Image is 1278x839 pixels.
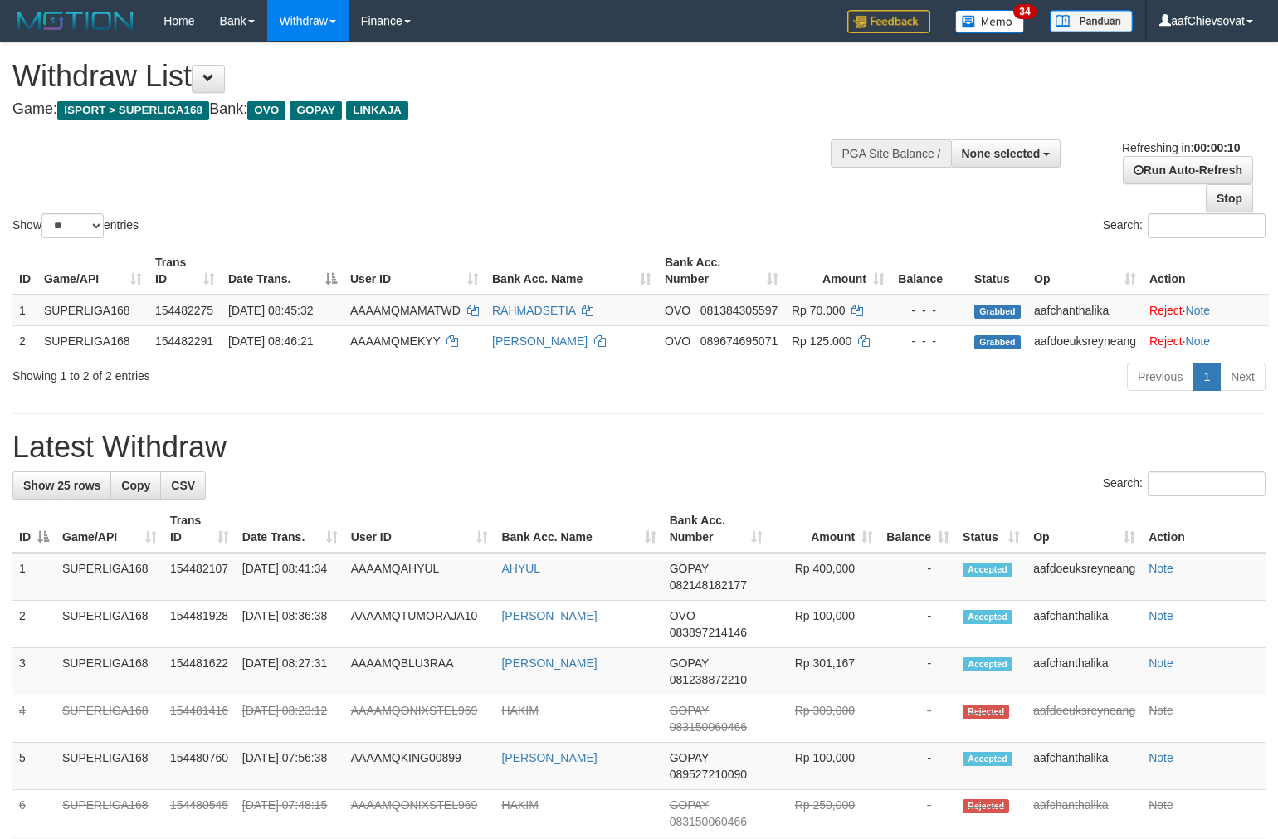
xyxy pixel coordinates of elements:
th: Balance [891,247,968,295]
th: Action [1142,505,1266,553]
span: Copy 089527210090 to clipboard [670,768,747,781]
td: AAAAMQTUMORAJA10 [344,601,495,648]
th: Bank Acc. Number: activate to sort column ascending [658,247,785,295]
td: 3 [12,648,56,695]
td: - [880,790,956,837]
td: 154481622 [163,648,236,695]
th: Op: activate to sort column ascending [1027,505,1142,553]
span: GOPAY [670,704,709,717]
span: AAAAMQMAMATWD [350,304,461,317]
span: [DATE] 08:46:21 [228,334,313,348]
span: Copy 082148182177 to clipboard [670,578,747,592]
span: GOPAY [670,798,709,812]
th: Bank Acc. Number: activate to sort column ascending [663,505,769,553]
td: Rp 100,000 [769,601,880,648]
span: Copy [121,479,150,492]
td: - [880,648,956,695]
span: Rejected [963,705,1009,719]
a: Show 25 rows [12,471,111,500]
td: SUPERLIGA168 [56,553,163,601]
td: 2 [12,325,37,356]
span: Rp 70.000 [792,304,846,317]
span: CSV [171,479,195,492]
span: GOPAY [670,656,709,670]
td: 5 [12,743,56,790]
span: Accepted [963,610,1012,624]
span: Copy 089674695071 to clipboard [700,334,778,348]
td: - [880,743,956,790]
a: Note [1149,704,1173,717]
td: - [880,695,956,743]
a: Copy [110,471,161,500]
th: Amount: activate to sort column ascending [785,247,891,295]
td: [DATE] 07:56:38 [236,743,344,790]
img: panduan.png [1050,10,1133,32]
span: Copy 081238872210 to clipboard [670,673,747,686]
td: 154480545 [163,790,236,837]
span: Copy 083897214146 to clipboard [670,626,747,639]
img: Feedback.jpg [847,10,930,33]
th: ID: activate to sort column descending [12,505,56,553]
td: SUPERLIGA168 [56,648,163,695]
th: Trans ID: activate to sort column ascending [163,505,236,553]
td: AAAAMQONIXSTEL969 [344,790,495,837]
th: Bank Acc. Name: activate to sort column ascending [485,247,658,295]
th: Status [968,247,1027,295]
span: Grabbed [974,305,1021,319]
th: Trans ID: activate to sort column ascending [149,247,222,295]
td: Rp 301,167 [769,648,880,695]
div: PGA Site Balance / [831,139,950,168]
h1: Withdraw List [12,60,836,93]
span: LINKAJA [346,101,408,120]
a: [PERSON_NAME] [501,751,597,764]
div: Showing 1 to 2 of 2 entries [12,361,520,384]
th: Balance: activate to sort column ascending [880,505,956,553]
th: Status: activate to sort column ascending [956,505,1027,553]
strong: 00:00:10 [1193,141,1240,154]
a: Next [1220,363,1266,391]
a: Note [1149,656,1173,670]
span: 154482275 [155,304,213,317]
span: OVO [665,334,690,348]
td: AAAAMQAHYUL [344,553,495,601]
td: - [880,553,956,601]
td: [DATE] 08:23:12 [236,695,344,743]
span: Accepted [963,563,1012,577]
td: aafdoeuksreyneang [1027,553,1142,601]
td: [DATE] 08:41:34 [236,553,344,601]
a: Note [1149,562,1173,575]
td: - [880,601,956,648]
td: AAAAMQBLU3RAA [344,648,495,695]
td: Rp 100,000 [769,743,880,790]
th: User ID: activate to sort column ascending [344,505,495,553]
span: Copy 083150060466 to clipboard [670,720,747,734]
td: aafdoeuksreyneang [1027,325,1143,356]
th: Date Trans.: activate to sort column ascending [236,505,344,553]
img: MOTION_logo.png [12,8,139,33]
th: ID [12,247,37,295]
span: OVO [247,101,285,120]
select: Showentries [41,213,104,238]
input: Search: [1148,213,1266,238]
td: aafchanthalika [1027,790,1142,837]
td: · [1143,325,1269,356]
a: Run Auto-Refresh [1123,156,1253,184]
td: SUPERLIGA168 [56,743,163,790]
a: [PERSON_NAME] [492,334,588,348]
th: Game/API: activate to sort column ascending [56,505,163,553]
span: GOPAY [290,101,342,120]
td: 6 [12,790,56,837]
a: HAKIM [501,798,538,812]
a: Note [1186,304,1211,317]
td: SUPERLIGA168 [56,790,163,837]
a: CSV [160,471,206,500]
td: 1 [12,295,37,326]
span: GOPAY [670,751,709,764]
td: aafchanthalika [1027,648,1142,695]
label: Search: [1103,471,1266,496]
a: AHYUL [501,562,540,575]
td: 4 [12,695,56,743]
td: aafchanthalika [1027,601,1142,648]
span: Copy 083150060466 to clipboard [670,815,747,828]
td: aafchanthalika [1027,743,1142,790]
